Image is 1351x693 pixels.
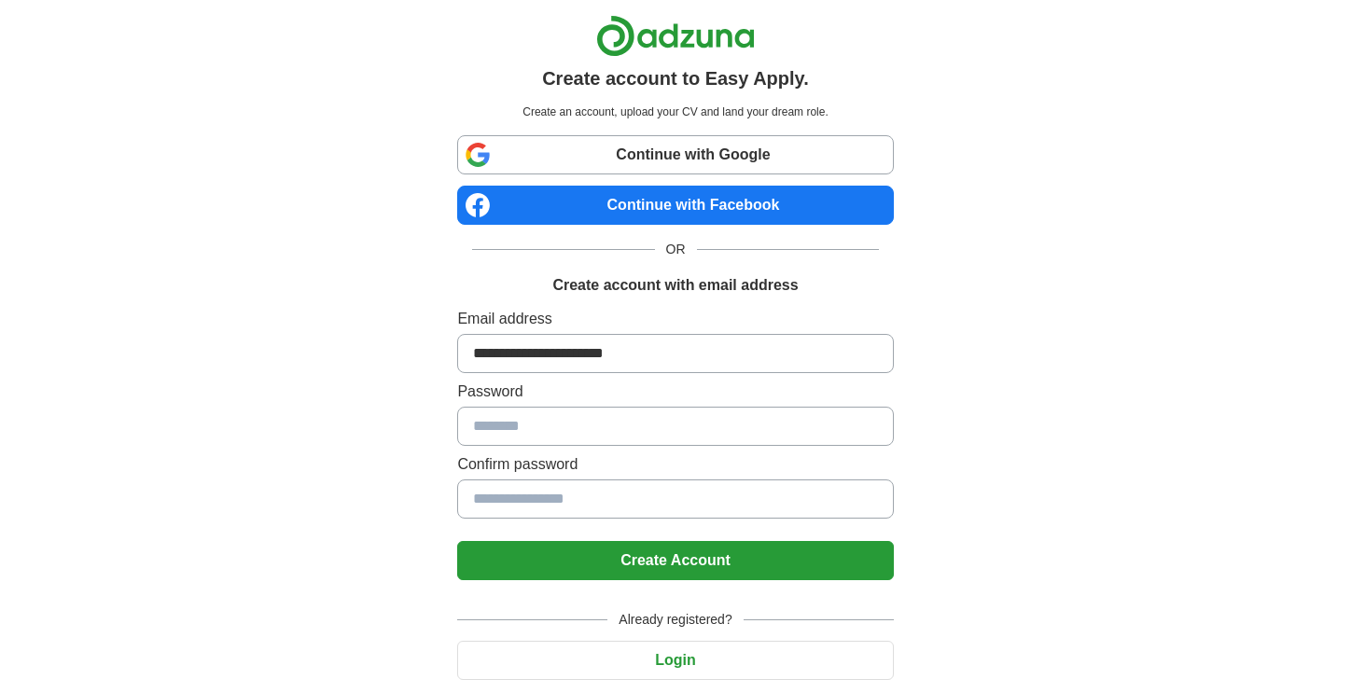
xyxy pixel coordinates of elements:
span: OR [655,240,697,259]
label: Password [457,381,893,403]
button: Login [457,641,893,680]
a: Login [457,652,893,668]
h1: Create account with email address [552,274,798,297]
a: Continue with Facebook [457,186,893,225]
img: Adzuna logo [596,15,755,57]
label: Confirm password [457,453,893,476]
h1: Create account to Easy Apply. [542,64,809,92]
a: Continue with Google [457,135,893,174]
p: Create an account, upload your CV and land your dream role. [461,104,889,120]
span: Already registered? [607,610,743,630]
label: Email address [457,308,893,330]
button: Create Account [457,541,893,580]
